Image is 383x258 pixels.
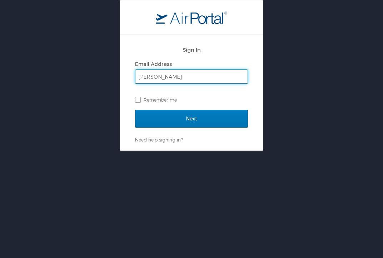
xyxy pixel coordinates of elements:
[135,137,183,143] a: Need help signing in?
[135,110,248,128] input: Next
[156,11,227,24] img: logo
[135,46,248,54] h2: Sign In
[135,61,172,67] label: Email Address
[135,94,248,105] label: Remember me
